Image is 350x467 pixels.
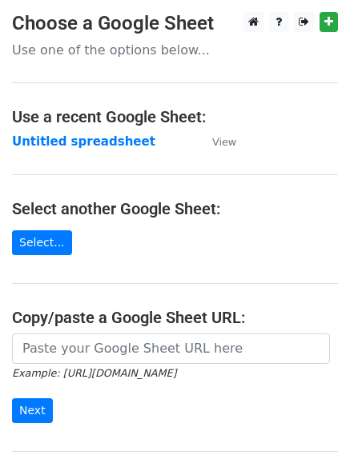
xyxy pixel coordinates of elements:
[12,107,338,126] h4: Use a recent Google Sheet:
[12,134,155,149] a: Untitled spreadsheet
[12,308,338,327] h4: Copy/paste a Google Sheet URL:
[12,367,176,379] small: Example: [URL][DOMAIN_NAME]
[12,333,330,364] input: Paste your Google Sheet URL here
[12,230,72,255] a: Select...
[12,199,338,218] h4: Select another Google Sheet:
[12,398,53,423] input: Next
[196,134,236,149] a: View
[12,12,338,35] h3: Choose a Google Sheet
[212,136,236,148] small: View
[12,42,338,58] p: Use one of the options below...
